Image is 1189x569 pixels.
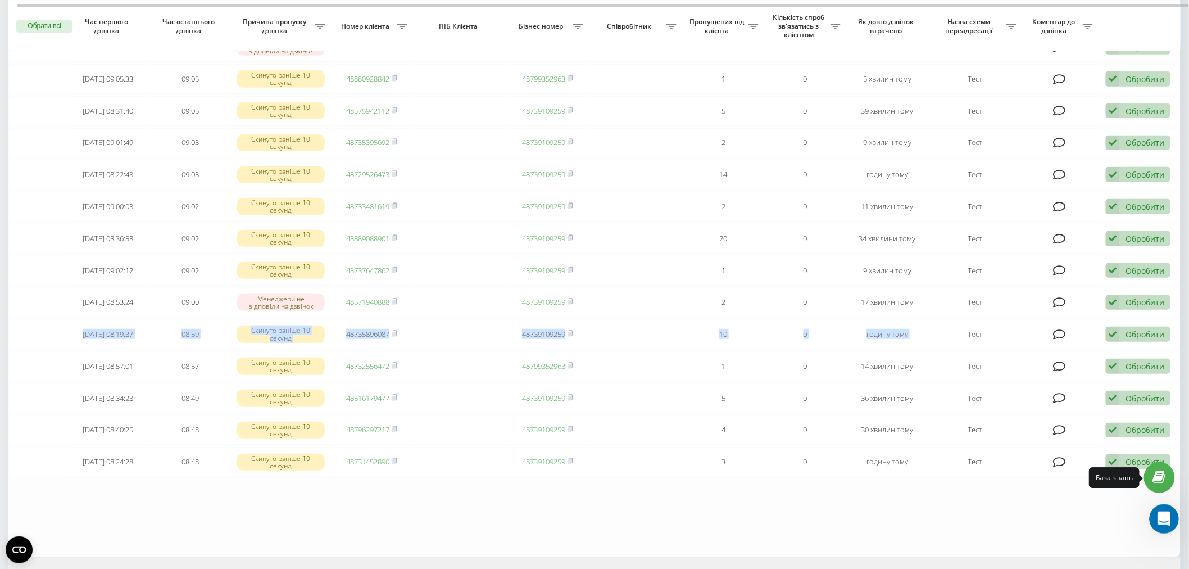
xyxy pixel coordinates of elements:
[1126,74,1164,84] div: Обробити
[237,102,325,119] div: Скинуто раніше 10 секунд
[9,162,216,335] div: null mówi…
[522,265,565,276] a: 48739109259
[55,4,97,13] h1: Ringostat
[522,297,565,307] a: 48739109259
[846,416,928,445] td: 30 хвилин тому
[1126,233,1164,244] div: Обробити
[764,192,846,222] td: 0
[149,416,231,445] td: 08:48
[846,96,928,126] td: 39 хвилин тому
[764,128,846,158] td: 0
[846,224,928,254] td: 34 хвилини тому
[67,64,149,94] td: [DATE] 09:05:33
[522,457,565,467] a: 48739109259
[764,351,846,381] td: 0
[237,358,325,374] div: Скинуто раніше 10 секунд
[764,319,846,349] td: 0
[928,160,1022,189] td: Тест
[67,160,149,189] td: [DATE] 08:22:43
[346,297,389,307] a: 48571940888
[688,17,748,35] span: Пропущених від клієнта
[193,364,211,382] button: Wyślij wiadomość…
[682,351,764,381] td: 1
[682,256,764,286] td: 1
[846,256,928,286] td: 9 хвилин тому
[764,64,846,94] td: 0
[682,416,764,445] td: 4
[846,192,928,222] td: 11 хвилин тому
[237,390,325,407] div: Скинуто раніше 10 секунд
[10,345,215,364] textarea: Napisz wiadomość...
[1126,201,1164,212] div: Обробити
[522,201,565,211] a: 48739109259
[67,128,149,158] td: [DATE] 09:01:49
[346,106,389,116] a: 48575942112
[764,224,846,254] td: 0
[682,447,764,477] td: 3
[7,7,29,28] button: go back
[17,368,26,377] button: Selektor emotek
[176,7,197,28] button: Główna
[149,64,231,94] td: 09:05
[770,13,831,39] span: Кількість спроб зв'язатись з клієнтом
[928,319,1022,349] td: Тест
[337,22,397,31] span: Номер клієнта
[928,128,1022,158] td: Тест
[149,224,231,254] td: 09:02
[764,96,846,126] td: 0
[9,335,216,417] div: Ringostat mówi…
[522,137,565,147] a: 48739109259
[237,294,325,311] div: Менеджери не відповіли на дзвінок
[76,17,140,35] span: Час першого дзвінка
[522,329,565,339] a: 48739109259
[846,160,928,189] td: годину тому
[934,17,1006,35] span: Назва схеми переадресації
[149,319,231,349] td: 08:59
[928,96,1022,126] td: Тест
[67,224,149,254] td: [DATE] 08:36:58
[237,262,325,279] div: Скинуто раніше 10 секунд
[1126,297,1164,308] div: Обробити
[67,351,149,381] td: [DATE] 08:57:01
[346,169,389,179] a: 48729526473
[237,134,325,151] div: Скинуто раніше 10 секунд
[346,233,389,243] a: 48889088901
[67,96,149,126] td: [DATE] 08:31:40
[846,287,928,317] td: 17 хвилин тому
[594,22,667,31] span: Співробітник
[522,361,565,371] a: 48799352963
[1126,425,1164,435] div: Обробити
[346,425,389,435] a: 48796297217
[928,224,1022,254] td: Тест
[149,287,231,317] td: 09:00
[522,74,565,84] a: 48799352963
[682,64,764,94] td: 1
[522,233,565,243] a: 48739109259
[346,74,389,84] a: 48880928842
[237,326,325,342] div: Скинуто раніше 10 секунд
[237,454,325,471] div: Скинуто раніше 10 секунд
[846,319,928,349] td: годину тому
[67,256,149,286] td: [DATE] 09:02:12
[928,256,1022,286] td: Тест
[71,368,80,377] button: Start recording
[764,383,846,413] td: 0
[928,447,1022,477] td: Тест
[682,383,764,413] td: 5
[149,96,231,126] td: 09:05
[764,416,846,445] td: 0
[846,383,928,413] td: 36 хвилин тому
[1126,106,1164,116] div: Обробити
[346,457,389,467] a: 48731452890
[158,17,222,35] span: Час останнього дзвінка
[67,287,149,317] td: [DATE] 08:53:24
[682,128,764,158] td: 2
[18,80,175,147] div: Ви можете будь-коли подати запит на спілкування з оператором. Зверніть увагу, що час очікування з...
[682,160,764,189] td: 14
[237,70,325,87] div: Скинуто раніше 10 секунд
[1126,137,1164,148] div: Обробити
[237,17,315,35] span: Причина пропуску дзвінка
[764,287,846,317] td: 0
[149,128,231,158] td: 09:03
[928,192,1022,222] td: Тест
